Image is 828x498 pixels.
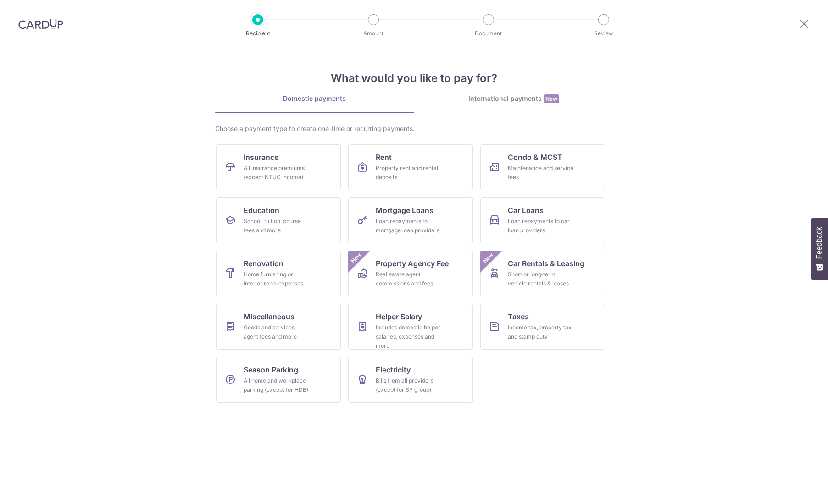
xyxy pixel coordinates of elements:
[244,152,278,163] span: Insurance
[508,270,574,288] div: Short or long‑term vehicle rentals & leases
[244,270,310,288] div: Home furnishing or interior reno-expenses
[544,94,559,103] span: New
[455,29,522,38] p: Document
[348,251,473,296] a: Property Agency FeeReal estate agent commissions and feesNew
[508,152,562,163] span: Condo & MCST
[348,144,473,190] a: RentProperty rent and rental deposits
[244,323,310,341] div: Goods and services, agent fees and more
[508,164,574,182] div: Maintenance and service fees
[508,258,584,269] span: Car Rentals & Leasing
[414,94,613,104] div: International payments
[216,357,341,403] a: Season ParkingAll home and workplace parking (except for HDB)
[216,144,341,190] a: InsuranceAll insurance premiums (except NTUC Income)
[376,217,442,235] div: Loan repayments to mortgage loan providers
[480,251,495,266] span: New
[216,304,341,350] a: MiscellaneousGoods and services, agent fees and more
[480,144,605,190] a: Condo & MCSTMaintenance and service fees
[376,323,442,350] div: Includes domestic helper salaries, expenses and more
[348,357,473,403] a: ElectricityBills from all providers (except for SP group)
[376,270,442,288] div: Real estate agent commissions and fees
[244,164,310,182] div: All insurance premiums (except NTUC Income)
[215,124,613,133] div: Choose a payment type to create one-time or recurring payments.
[376,205,433,216] span: Mortgage Loans
[244,258,283,269] span: Renovation
[348,251,363,266] span: New
[348,197,473,243] a: Mortgage LoansLoan repayments to mortgage loan providers
[376,164,442,182] div: Property rent and rental deposits
[376,376,442,394] div: Bills from all providers (except for SP group)
[508,217,574,235] div: Loan repayments to car loan providers
[508,311,529,322] span: Taxes
[811,218,828,280] button: Feedback - Show survey
[244,217,310,235] div: School, tuition, course fees and more
[244,376,310,394] div: All home and workplace parking (except for HDB)
[376,311,422,322] span: Helper Salary
[18,18,63,29] img: CardUp
[570,29,638,38] p: Review
[376,364,411,375] span: Electricity
[508,205,544,216] span: Car Loans
[376,152,392,163] span: Rent
[215,70,613,87] h4: What would you like to pay for?
[216,197,341,243] a: EducationSchool, tuition, course fees and more
[480,197,605,243] a: Car LoansLoan repayments to car loan providers
[216,251,341,296] a: RenovationHome furnishing or interior reno-expenses
[244,205,279,216] span: Education
[815,227,823,259] span: Feedback
[215,94,414,103] div: Domestic payments
[480,304,605,350] a: TaxesIncome tax, property tax and stamp duty
[376,258,449,269] span: Property Agency Fee
[508,323,574,341] div: Income tax, property tax and stamp duty
[244,311,295,322] span: Miscellaneous
[769,471,819,493] iframe: Opens a widget where you can find more information
[339,29,407,38] p: Amount
[224,29,292,38] p: Recipient
[348,304,473,350] a: Helper SalaryIncludes domestic helper salaries, expenses and more
[244,364,298,375] span: Season Parking
[480,251,605,296] a: Car Rentals & LeasingShort or long‑term vehicle rentals & leasesNew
